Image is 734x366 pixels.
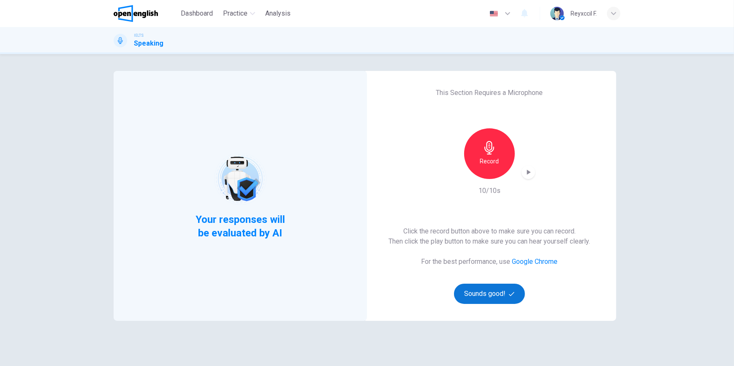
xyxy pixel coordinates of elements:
button: Sounds good! [454,284,525,304]
img: robot icon [213,152,267,206]
button: Practice [220,6,258,21]
span: Dashboard [181,8,213,19]
span: Practice [223,8,247,19]
img: Profile picture [550,7,564,20]
h6: This Section Requires a Microphone [436,88,543,98]
div: Reyxccil F. [571,8,597,19]
span: Your responses will be evaluated by AI [189,213,292,240]
span: IELTS [134,33,144,38]
a: Google Chrome [512,258,558,266]
h1: Speaking [134,38,163,49]
h6: Record [480,156,499,166]
img: en [489,11,499,17]
a: OpenEnglish logo [114,5,177,22]
img: OpenEnglish logo [114,5,158,22]
button: Record [464,128,515,179]
span: Analysis [265,8,291,19]
button: Analysis [262,6,294,21]
h6: For the best performance, use [421,257,558,267]
h6: 10/10s [478,186,500,196]
button: Dashboard [177,6,216,21]
h6: Click the record button above to make sure you can record. Then click the play button to make sur... [389,226,590,247]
